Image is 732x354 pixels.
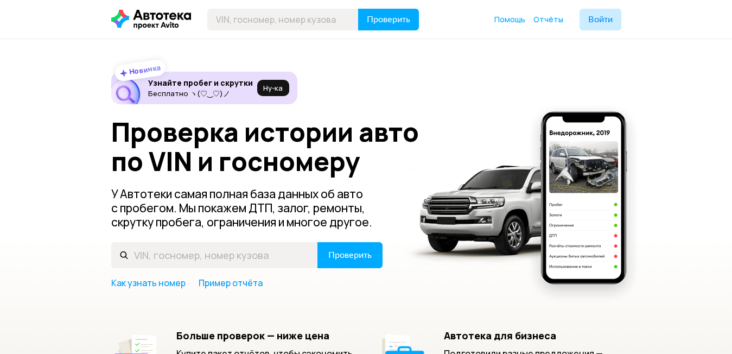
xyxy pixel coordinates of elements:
[317,242,383,268] button: Проверить
[580,9,621,30] button: Войти
[148,78,253,88] h6: Узнайте пробег и скрутки
[358,9,419,30] button: Проверить
[263,84,283,92] span: Ну‑ка
[111,117,435,176] h1: Проверка истории авто по VIN и госномеру
[494,14,525,25] a: Помощь
[588,15,613,24] span: Войти
[494,14,525,24] span: Помощь
[148,89,253,98] p: Бесплатно ヽ(♡‿♡)ノ
[111,277,186,289] a: Как узнать номер
[199,277,263,289] a: Пример отчёта
[444,330,621,342] h5: Автотека для бизнеса
[533,14,563,25] a: Отчёты
[111,187,384,229] p: У Автотеки самая полная база данных об авто с пробегом. Мы покажем ДТП, залог, ремонты, скрутку п...
[533,14,563,24] span: Отчёты
[128,62,161,77] strong: Новинка
[111,242,318,268] input: VIN, госномер, номер кузова
[207,9,359,30] input: VIN, госномер, номер кузова
[328,251,372,260] span: Проверить
[367,15,410,24] span: Проверить
[176,330,354,342] h5: Больше проверок — ниже цена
